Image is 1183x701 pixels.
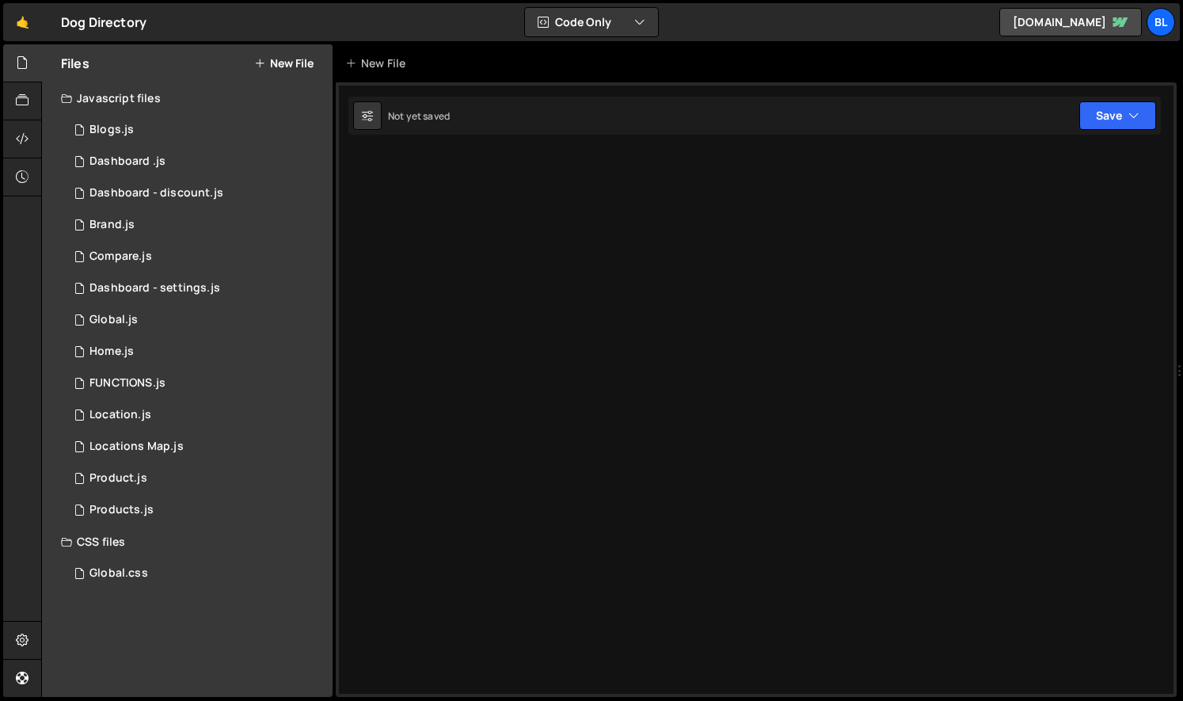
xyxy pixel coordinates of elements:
div: Dashboard - discount.js [89,186,223,200]
div: 16220/43681.js [61,304,333,336]
div: Products.js [89,503,154,517]
div: CSS files [42,526,333,558]
div: Product.js [89,471,147,486]
div: New File [345,55,412,71]
div: 16220/44321.js [61,114,333,146]
div: Compare.js [89,250,152,264]
div: 16220/46573.js [61,177,333,209]
div: 16220/44476.js [61,272,333,304]
div: 16220/44477.js [61,368,333,399]
div: Home.js [89,345,134,359]
div: Dashboard .js [89,154,165,169]
div: Dog Directory [61,13,146,32]
button: Save [1079,101,1156,130]
div: Global.css [89,566,148,581]
a: 🤙 [3,3,42,41]
div: 16220/44324.js [61,494,333,526]
button: Code Only [525,8,658,36]
div: 16220/43680.js [61,431,333,463]
div: Not yet saved [388,109,450,123]
div: 16220/44319.js [61,336,333,368]
a: Bl [1147,8,1175,36]
div: Global.js [89,313,138,327]
div: Dashboard - settings.js [89,281,220,295]
div: Locations Map.js [89,440,184,454]
div: 16220/44328.js [61,241,333,272]
a: [DOMAIN_NAME] [999,8,1142,36]
button: New File [254,57,314,70]
: 16220/43679.js [61,399,333,431]
div: Javascript files [42,82,333,114]
h2: Files [61,55,89,72]
div: FUNCTIONS.js [89,376,165,391]
div: 16220/44393.js [61,463,333,494]
div: Brand.js [89,218,135,232]
div: Location.js [89,408,151,422]
div: 16220/43682.css [61,558,333,589]
div: 16220/44394.js [61,209,333,241]
div: Blogs.js [89,123,134,137]
div: 16220/46559.js [61,146,333,177]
